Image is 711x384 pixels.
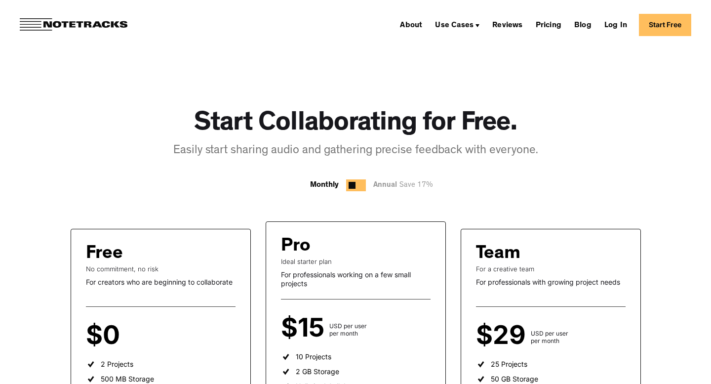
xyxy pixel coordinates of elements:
div: per user per month [125,330,154,344]
a: Blog [570,17,595,33]
div: Annual [373,179,438,192]
div: 50 GB Storage [491,375,538,384]
div: $29 [476,327,531,344]
div: Monthly [310,179,339,191]
span: Save 17% [397,182,433,189]
div: For creators who are beginning to collaborate [86,278,236,287]
a: Reviews [488,17,526,33]
div: 2 GB Storage [296,367,339,376]
h1: Start Collaborating for Free. [194,109,517,141]
div: Use Cases [435,22,474,30]
a: Start Free [639,14,691,36]
a: About [396,17,426,33]
div: 500 MB Storage [101,375,154,384]
div: Ideal starter plan [281,257,431,265]
div: No commitment, no risk [86,265,236,273]
a: Pricing [532,17,565,33]
div: For professionals with growing project needs [476,278,626,287]
div: $15 [281,319,329,337]
div: USD per user per month [531,330,568,344]
div: $0 [86,327,125,344]
div: 2 Projects [101,360,133,369]
div: 10 Projects [296,352,331,361]
div: USD per user per month [329,322,367,337]
div: Free [86,244,123,265]
div: Pro [281,237,311,257]
div: Team [476,244,520,265]
div: Use Cases [431,17,483,33]
a: Log In [600,17,631,33]
div: 25 Projects [491,360,527,369]
div: For professionals working on a few small projects [281,270,431,288]
div: Easily start sharing audio and gathering precise feedback with everyone. [173,143,538,160]
div: For a creative team [476,265,626,273]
